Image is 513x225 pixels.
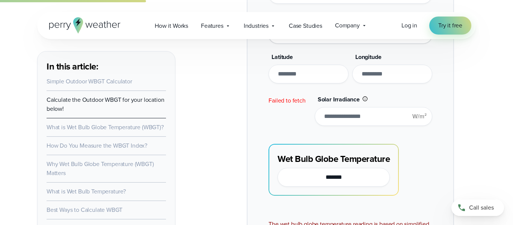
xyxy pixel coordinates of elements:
span: Features [201,21,223,30]
span: Solar Irradiance [318,95,360,104]
a: Calculate the Outdoor WBGT for your location below! [47,95,164,113]
h3: In this article: [47,60,166,72]
span: Longitude [355,53,381,61]
span: Industries [244,21,269,30]
span: Company [335,21,360,30]
span: Call sales [469,203,494,212]
span: Failed to fetch [269,96,305,105]
a: Log in [401,21,417,30]
span: Latitude [272,53,293,61]
a: Why Wet Bulb Globe Temperature (WBGT) Matters [47,160,154,177]
a: Best Ways to Calculate WBGT [47,205,122,214]
a: How it Works [148,18,195,33]
a: How Do You Measure the WBGT Index? [47,141,147,150]
span: Case Studies [289,21,322,30]
span: Try it free [438,21,462,30]
a: What is Wet Bulb Temperature? [47,187,126,196]
span: How it Works [155,21,188,30]
a: Simple Outdoor WBGT Calculator [47,77,132,86]
a: Try it free [429,17,471,35]
a: Case Studies [282,18,329,33]
a: What is Wet Bulb Globe Temperature (WBGT)? [47,123,164,131]
a: Call sales [451,199,504,216]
